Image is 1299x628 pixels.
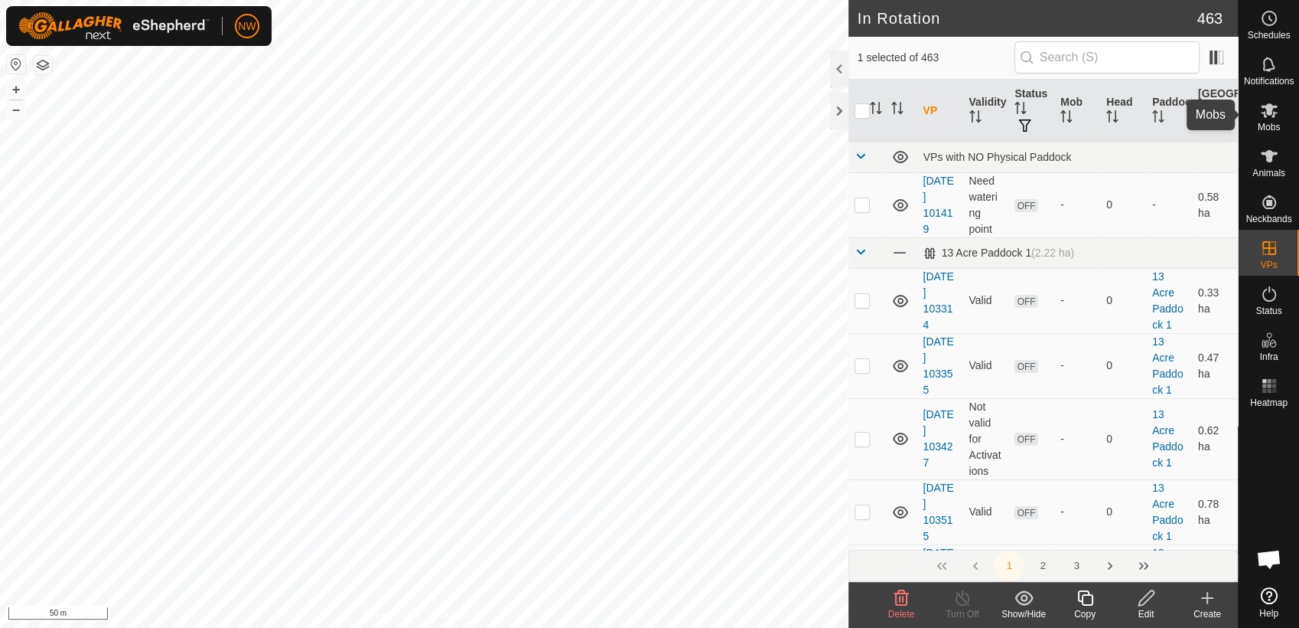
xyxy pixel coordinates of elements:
span: (2.22 ha) [1031,247,1074,259]
button: – [7,100,25,119]
td: 0 [1100,479,1146,545]
button: + [7,80,25,99]
span: 1 selected of 463 [858,50,1014,66]
td: 0 [1100,545,1146,610]
a: Help [1239,581,1299,624]
td: 0.33 ha [1192,268,1238,333]
a: 13 Acre Paddock 1 [1152,270,1183,331]
div: Turn Off [932,607,993,621]
div: Edit [1115,607,1177,621]
div: - [1060,197,1094,213]
span: Mobs [1258,123,1280,132]
td: - [1146,172,1192,237]
td: 0.62 ha [1192,398,1238,479]
span: OFF [1014,295,1037,308]
div: - [1060,358,1094,374]
span: Notifications [1244,77,1294,86]
th: Validity [963,80,1009,142]
th: Paddock [1146,80,1192,142]
th: Status [1008,80,1054,142]
td: 0.47 ha [1192,333,1238,398]
input: Search (S) [1014,41,1200,74]
a: Contact Us [439,608,484,622]
th: [GEOGRAPHIC_DATA] Area [1192,80,1238,142]
img: Gallagher Logo [18,12,210,40]
button: Next Page [1095,551,1125,581]
div: Create [1177,607,1238,621]
span: Heatmap [1250,398,1288,407]
span: OFF [1014,360,1037,373]
td: Not valid for Activations [963,398,1009,479]
div: Show/Hide [993,607,1054,621]
td: 0 [1100,398,1146,479]
div: 13 Acre Paddock 1 [923,247,1075,260]
th: VP [917,80,963,142]
span: Status [1255,306,1281,316]
a: 13 Acre Paddock 1 [1152,482,1183,542]
p-sorticon: Activate to sort [1106,113,1118,125]
span: Animals [1252,168,1285,178]
div: Copy [1054,607,1115,621]
button: Reset Map [7,55,25,74]
span: Schedules [1247,31,1290,40]
th: Mob [1054,80,1100,142]
a: [DATE] 103427 [923,408,954,469]
a: [DATE] 103515 [923,482,954,542]
a: 13 Acre Paddock 1 [1152,335,1183,396]
span: OFF [1014,199,1037,212]
p-sorticon: Activate to sort [969,113,982,125]
td: Valid [963,268,1009,333]
span: VPs [1260,260,1277,270]
td: 1 ha [1192,545,1238,610]
td: 0 [1100,333,1146,398]
button: Last Page [1128,551,1159,581]
h2: In Rotation [858,9,1197,28]
a: [DATE] 101419 [923,175,954,235]
td: 0.78 ha [1192,479,1238,545]
button: 3 [1061,551,1092,581]
p-sorticon: Activate to sort [1014,104,1027,116]
div: - [1060,431,1094,447]
a: 13 Acre Paddock 1 [1152,547,1183,607]
a: [DATE] 170542 [923,547,954,607]
p-sorticon: Activate to sort [870,104,882,116]
div: VPs with NO Physical Paddock [923,151,1232,163]
td: Valid [963,545,1009,610]
a: [DATE] 103314 [923,270,954,331]
p-sorticon: Activate to sort [1152,113,1164,125]
span: Delete [888,609,915,620]
button: Map Layers [34,56,52,74]
span: 463 [1197,7,1222,30]
td: 0.58 ha [1192,172,1238,237]
td: 0 [1100,172,1146,237]
a: [DATE] 103355 [923,335,954,396]
th: Head [1100,80,1146,142]
span: Infra [1259,352,1278,361]
td: Valid [963,479,1009,545]
p-sorticon: Activate to sort [1198,120,1210,132]
a: Open chat [1246,536,1292,582]
div: - [1060,504,1094,520]
span: Neckbands [1245,214,1291,224]
span: OFF [1014,433,1037,446]
button: 1 [994,551,1024,581]
div: - [1060,293,1094,309]
a: Privacy Policy [363,608,421,622]
span: Help [1259,609,1278,618]
p-sorticon: Activate to sort [1060,113,1073,125]
span: NW [238,18,256,34]
p-sorticon: Activate to sort [891,104,903,116]
button: 2 [1027,551,1058,581]
td: 0 [1100,268,1146,333]
a: 13 Acre Paddock 1 [1152,408,1183,469]
span: OFF [1014,506,1037,519]
td: Need watering point [963,172,1009,237]
td: Valid [963,333,1009,398]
